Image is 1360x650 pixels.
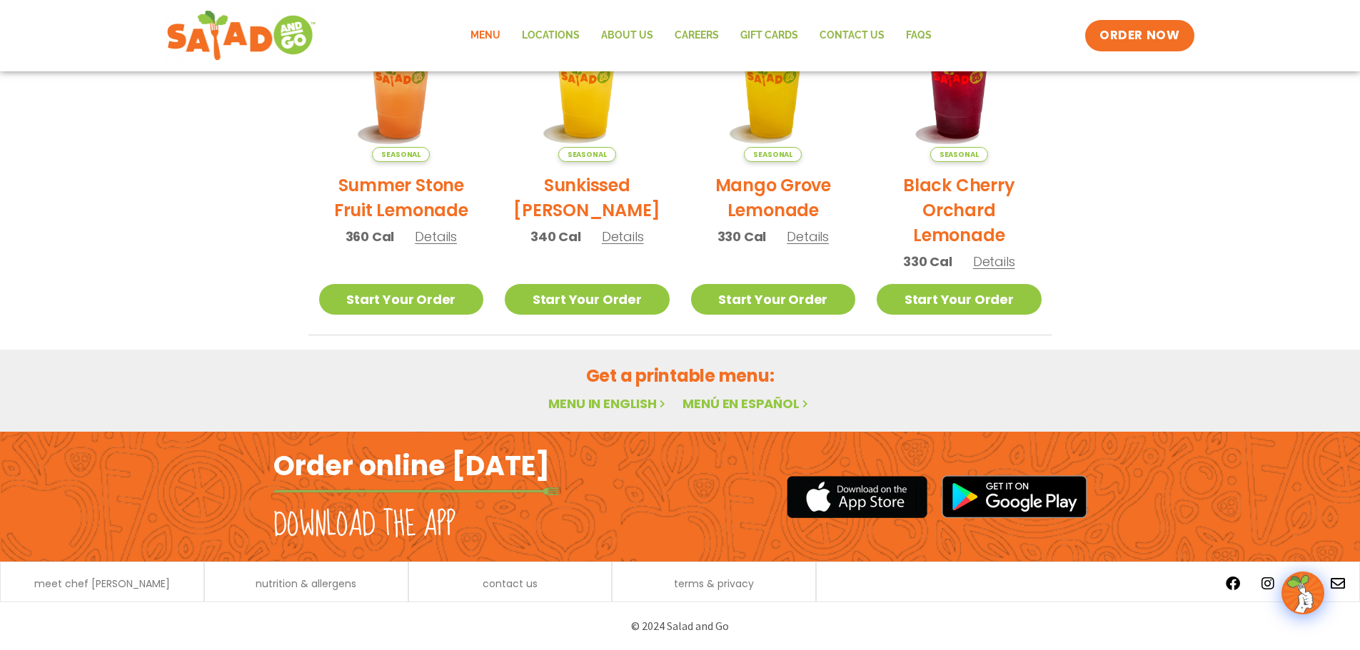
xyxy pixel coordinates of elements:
[460,19,511,52] a: Menu
[319,284,484,315] a: Start Your Order
[483,579,538,589] a: contact us
[319,173,484,223] h2: Summer Stone Fruit Lemonade
[877,284,1042,315] a: Start Your Order
[308,363,1052,388] h2: Get a printable menu:
[787,474,927,520] img: appstore
[273,448,550,483] h2: Order online [DATE]
[877,173,1042,248] h2: Black Cherry Orchard Lemonade
[460,19,942,52] nav: Menu
[682,395,811,412] a: Menú en español
[273,505,455,545] h2: Download the app
[730,19,809,52] a: GIFT CARDS
[256,579,356,589] a: nutrition & allergens
[787,228,829,245] span: Details
[511,19,590,52] a: Locations
[530,227,581,246] span: 340 Cal
[166,7,317,64] img: new-SAG-logo-768×292
[942,475,1087,518] img: google_play
[664,19,730,52] a: Careers
[744,147,802,162] span: Seasonal
[895,19,942,52] a: FAQs
[691,284,856,315] a: Start Your Order
[903,252,952,271] span: 330 Cal
[602,228,644,245] span: Details
[590,19,664,52] a: About Us
[372,147,430,162] span: Seasonal
[717,227,767,246] span: 330 Cal
[346,227,395,246] span: 360 Cal
[1099,27,1179,44] span: ORDER NOW
[273,487,559,495] img: fork
[505,173,670,223] h2: Sunkissed [PERSON_NAME]
[930,147,988,162] span: Seasonal
[505,284,670,315] a: Start Your Order
[1283,573,1323,613] img: wpChatIcon
[691,173,856,223] h2: Mango Grove Lemonade
[809,19,895,52] a: Contact Us
[973,253,1015,270] span: Details
[415,228,457,245] span: Details
[674,579,754,589] a: terms & privacy
[1085,20,1194,51] a: ORDER NOW
[558,147,616,162] span: Seasonal
[281,616,1080,636] p: © 2024 Salad and Go
[34,579,170,589] a: meet chef [PERSON_NAME]
[548,395,668,412] a: Menu in English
